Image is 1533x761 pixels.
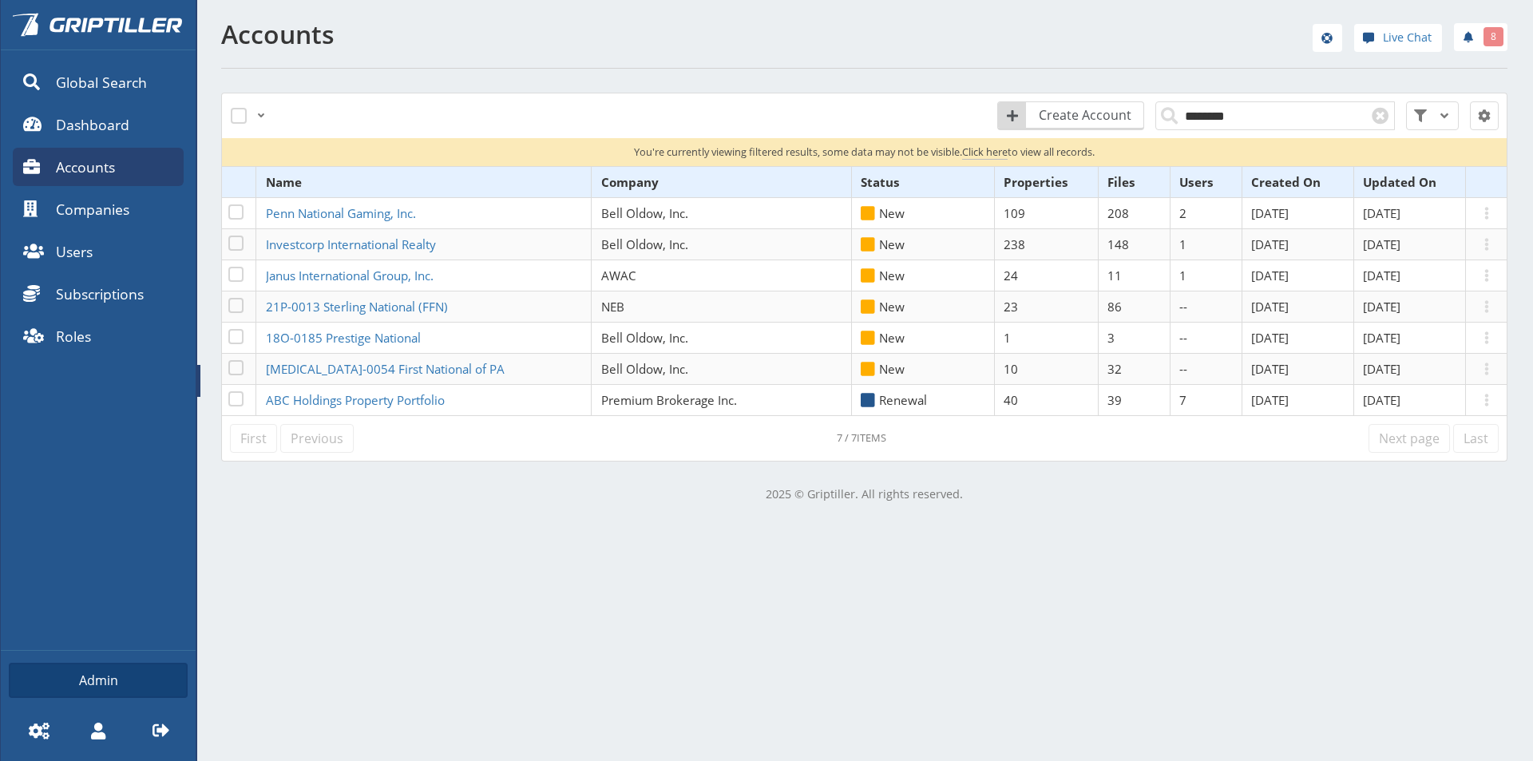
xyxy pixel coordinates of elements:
[230,424,277,453] a: First
[1004,205,1025,221] span: 109
[601,299,624,315] span: NEB
[601,236,688,252] span: Bell Oldow, Inc.
[266,205,421,221] a: Penn National Gaming, Inc.
[1369,424,1450,453] a: Next page
[1179,299,1187,315] span: --
[601,330,688,346] span: Bell Oldow, Inc.
[13,105,184,144] a: Dashboard
[1107,361,1122,377] span: 32
[601,361,688,377] span: Bell Oldow, Inc.
[266,392,450,408] a: ABC Holdings Property Portfolio
[861,236,905,252] span: New
[861,205,905,221] span: New
[13,63,184,101] a: Global Search
[13,275,184,313] a: Subscriptions
[852,167,995,198] th: Status
[962,145,1008,160] span: Click here
[1179,268,1186,283] span: 1
[13,232,184,271] a: Users
[1004,299,1018,315] span: 23
[1491,30,1496,44] span: 8
[1004,361,1018,377] span: 10
[266,268,434,283] span: Janus International Group, Inc.
[56,199,129,220] span: Companies
[266,236,441,252] a: Investcorp International Realty
[1004,268,1018,283] span: 24
[56,114,129,135] span: Dashboard
[995,167,1099,198] th: Properties
[837,430,886,446] div: Click to refresh datatable
[1442,20,1507,52] div: notifications
[1099,167,1171,198] th: Files
[9,663,188,698] a: Admin
[592,167,852,198] th: Company
[1363,330,1400,346] span: [DATE]
[1107,299,1122,315] span: 86
[1179,205,1186,221] span: 2
[256,167,592,198] th: Name
[1383,29,1432,46] span: Live Chat
[56,72,147,93] span: Global Search
[857,430,886,445] span: items
[56,157,115,177] span: Accounts
[221,486,1507,503] p: 2025 © Griptiller. All rights reserved.
[1171,167,1242,198] th: Users
[56,241,93,262] span: Users
[1251,392,1289,408] span: [DATE]
[1453,424,1499,453] a: Last
[1363,205,1400,221] span: [DATE]
[266,392,445,408] span: ABC Holdings Property Portfolio
[861,299,905,315] span: New
[1363,392,1400,408] span: [DATE]
[1179,236,1186,252] span: 1
[221,20,855,49] h1: Accounts
[266,330,421,346] span: 18O-0185 Prestige National
[1454,23,1507,51] a: 8
[861,268,905,283] span: New
[997,101,1144,130] a: Create Account
[1363,299,1400,315] span: [DATE]
[1363,361,1400,377] span: [DATE]
[266,205,416,221] span: Penn National Gaming, Inc.
[266,361,505,377] span: [MEDICAL_DATA]-0054 First National of PA
[861,330,905,346] span: New
[1107,392,1122,408] span: 39
[266,299,453,315] a: 21P-0013 Sterling National (FFN)
[13,148,184,186] a: Accounts
[601,392,737,408] span: Premium Brokerage Inc.
[1179,330,1187,346] span: --
[1251,299,1289,315] span: [DATE]
[56,326,91,347] span: Roles
[1004,392,1018,408] span: 40
[1251,361,1289,377] span: [DATE]
[1028,105,1143,125] span: Create Account
[266,361,509,377] a: [MEDICAL_DATA]-0054 First National of PA
[861,392,927,408] span: Renewal
[266,299,448,315] span: 21P-0013 Sterling National (FFN)
[1313,24,1342,57] div: help
[1004,330,1011,346] span: 1
[13,317,184,355] a: Roles
[1363,268,1400,283] span: [DATE]
[1107,268,1122,283] span: 11
[280,424,354,453] a: Previous
[56,283,144,304] span: Subscriptions
[1251,205,1289,221] span: [DATE]
[1251,268,1289,283] span: [DATE]
[601,268,636,283] span: AWAC
[266,330,426,346] a: 18O-0185 Prestige National
[1107,205,1129,221] span: 208
[266,236,436,252] span: Investcorp International Realty
[1251,330,1289,346] span: [DATE]
[230,424,1499,453] nav: pagination
[1179,361,1187,377] span: --
[1242,167,1354,198] th: Created On
[231,101,253,124] label: Select All
[222,138,1507,166] p: You're currently viewing filtered results, some data may not be visible. to view all records.
[601,205,688,221] span: Bell Oldow, Inc.
[266,268,438,283] a: Janus International Group, Inc.
[13,190,184,228] a: Companies
[1107,236,1129,252] span: 148
[1363,236,1400,252] span: [DATE]
[1179,392,1186,408] span: 7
